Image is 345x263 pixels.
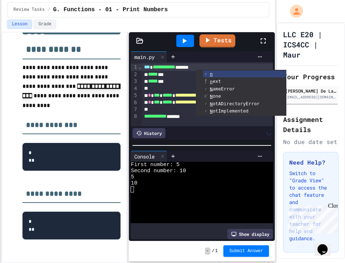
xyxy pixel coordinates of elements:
[131,64,138,71] div: 1
[283,114,338,135] h2: Assignment Details
[205,247,210,255] span: -
[131,71,138,78] div: 2
[285,203,338,233] iframe: chat widget
[131,78,138,85] div: 3
[53,5,168,14] span: G. Functions - 01 - Print Numbers
[210,79,221,84] span: ext
[131,85,138,92] div: 4
[223,245,269,257] button: Submit Answer
[283,137,338,146] div: No due date set
[131,162,180,168] span: First number: 5
[131,168,186,174] span: Second number: 10
[196,70,286,116] ul: Completions
[210,93,221,99] span: one
[282,3,305,20] div: My Account
[132,128,165,138] div: History
[210,86,213,92] span: N
[131,180,137,186] span: 10
[229,248,263,254] span: Submit Answer
[131,92,138,99] div: 5
[131,51,167,62] div: main.py
[289,158,332,167] h3: Need Help?
[285,94,336,100] div: [EMAIL_ADDRESS][DOMAIN_NAME]
[212,248,214,254] span: /
[215,248,218,254] span: 1
[131,99,138,106] div: 6
[210,79,213,84] span: n
[227,229,273,239] div: Show display
[13,7,45,13] span: Review Tasks
[210,108,249,114] span: otImplemented
[210,101,260,106] span: otADirectoryError
[199,34,235,47] a: Tests
[34,20,56,29] button: Grade
[7,20,32,29] button: Lesson
[289,170,332,242] p: Switch to "Grade View" to access the chat feature and communicate with your teacher for help and ...
[3,3,50,46] div: Chat with us now!Close
[210,71,213,77] span: n
[131,53,158,61] div: main.py
[131,174,134,180] span: 5
[131,113,138,120] div: 8
[210,86,235,92] span: ameError
[131,151,167,162] div: Console
[283,72,338,82] h2: Your Progress
[138,64,142,70] span: Fold line
[283,29,338,60] h1: LLC E20 | ICS4CC | Maur
[210,109,213,114] span: N
[47,7,50,13] span: /
[285,88,336,94] div: [PERSON_NAME] De La [PERSON_NAME]
[210,101,213,107] span: N
[131,106,138,113] div: 7
[210,94,213,99] span: N
[131,153,158,160] div: Console
[315,234,338,256] iframe: chat widget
